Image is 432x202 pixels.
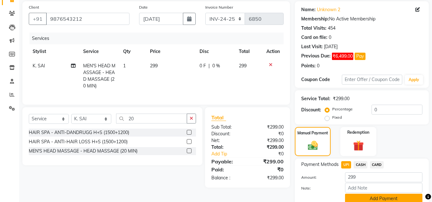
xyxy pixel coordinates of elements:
[247,166,288,173] div: ₹0
[29,13,47,25] button: +91
[301,53,331,60] div: Previous Due:
[317,63,319,69] div: 0
[207,166,247,173] div: Paid:
[235,44,263,59] th: Total
[296,175,340,180] label: Amount:
[208,63,210,69] span: |
[329,34,331,41] div: 0
[123,63,126,69] span: 1
[247,137,288,144] div: ₹299.00
[146,44,196,59] th: Price
[317,6,340,13] a: Unknown 2
[83,63,115,89] span: MEN'S HEAD MASSAGE - HEAD MASSAGE (20 MIN)
[324,43,338,50] div: [DATE]
[301,25,326,32] div: Total Visits:
[354,161,367,168] span: CASH
[255,151,289,157] div: ₹0
[332,115,342,120] label: Fixed
[345,183,422,193] input: Add Note
[207,124,247,131] div: Sub Total:
[305,140,321,151] img: _cash.svg
[207,131,247,137] div: Discount:
[247,158,288,165] div: ₹299.00
[211,114,226,121] span: Total
[207,144,247,151] div: Total:
[247,124,288,131] div: ₹299.00
[247,131,288,137] div: ₹0
[119,44,146,59] th: Qty
[116,114,187,123] input: Search or Scan
[345,172,422,182] input: Amount
[405,75,423,85] button: Apply
[29,138,128,145] div: HAIR SPA - ANTI-HAIR LOSS H+S (1500+1200)
[341,161,351,168] span: UPI
[301,63,316,69] div: Points:
[207,151,254,157] a: Add Tip
[301,43,323,50] div: Last Visit:
[370,161,384,168] span: CARD
[200,63,206,69] span: 0 F
[205,4,233,10] label: Invoice Number
[29,148,137,154] div: MEN'S HEAD MASSAGE - HEAD MASSAGE (20 MIN)
[207,158,247,165] div: Payable:
[212,63,220,69] span: 0 %
[301,95,330,102] div: Service Total:
[207,175,247,181] div: Balance :
[342,75,402,85] input: Enter Offer / Coupon Code
[263,44,284,59] th: Action
[247,144,288,151] div: ₹299.00
[139,4,148,10] label: Date
[301,16,329,22] div: Membership:
[33,63,45,69] span: K. SAI
[301,76,342,83] div: Coupon Code
[247,175,288,181] div: ₹299.00
[29,129,129,136] div: HAIR SPA - ANTI-DANDRUGG H+S (1500+1200)
[301,34,327,41] div: Card on file:
[150,63,158,69] span: 299
[207,137,247,144] div: Net:
[328,25,335,32] div: 454
[301,6,316,13] div: Name:
[297,130,328,136] label: Manual Payment
[196,44,235,59] th: Disc
[29,44,79,59] th: Stylist
[347,130,369,135] label: Redemption
[79,44,120,59] th: Service
[29,33,288,44] div: Services
[332,53,353,60] span: ₹6,499.00
[301,161,339,168] span: Payment Methods
[332,106,353,112] label: Percentage
[29,4,39,10] label: Client
[350,139,367,152] img: _gift.svg
[301,16,422,22] div: No Active Membership
[301,107,321,113] div: Discount:
[333,95,350,102] div: ₹299.00
[239,63,247,69] span: 299
[46,13,130,25] input: Search by Name/Mobile/Email/Code
[296,185,340,191] label: Note:
[355,53,365,60] button: Pay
